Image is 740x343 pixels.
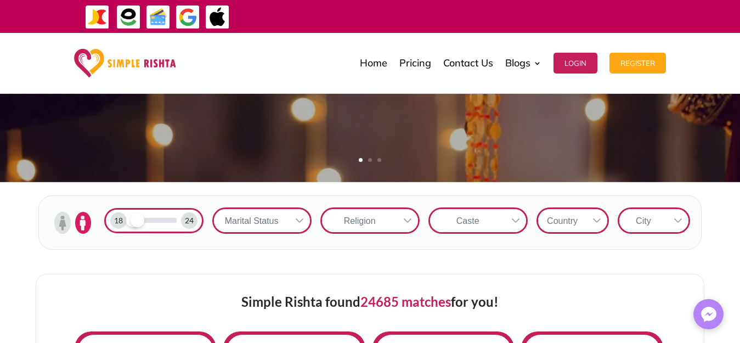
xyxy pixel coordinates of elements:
img: GooglePay-icon [176,5,200,30]
img: Messenger [698,303,720,325]
a: 3 [377,158,381,162]
a: 1 [359,158,363,162]
div: Caste [430,209,505,232]
img: JazzCash-icon [85,5,110,30]
a: Pricing [399,36,431,91]
div: 18 [110,212,127,229]
div: Country [538,209,586,232]
img: Credit Cards [146,5,171,30]
button: Login [553,53,597,74]
div: Religion [322,209,397,232]
div: City [619,209,668,232]
button: Register [609,53,666,74]
img: EasyPaisa-icon [116,5,141,30]
a: 2 [368,158,372,162]
div: 24 [181,212,197,229]
img: ApplePay-icon [205,5,230,30]
a: Login [553,36,597,91]
span: 24685 matches [360,294,451,310]
a: Home [360,36,387,91]
div: Marital Status [214,209,289,232]
span: Simple Rishta found for you! [241,294,499,310]
a: Contact Us [443,36,493,91]
a: Blogs [505,36,541,91]
a: Register [609,36,666,91]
